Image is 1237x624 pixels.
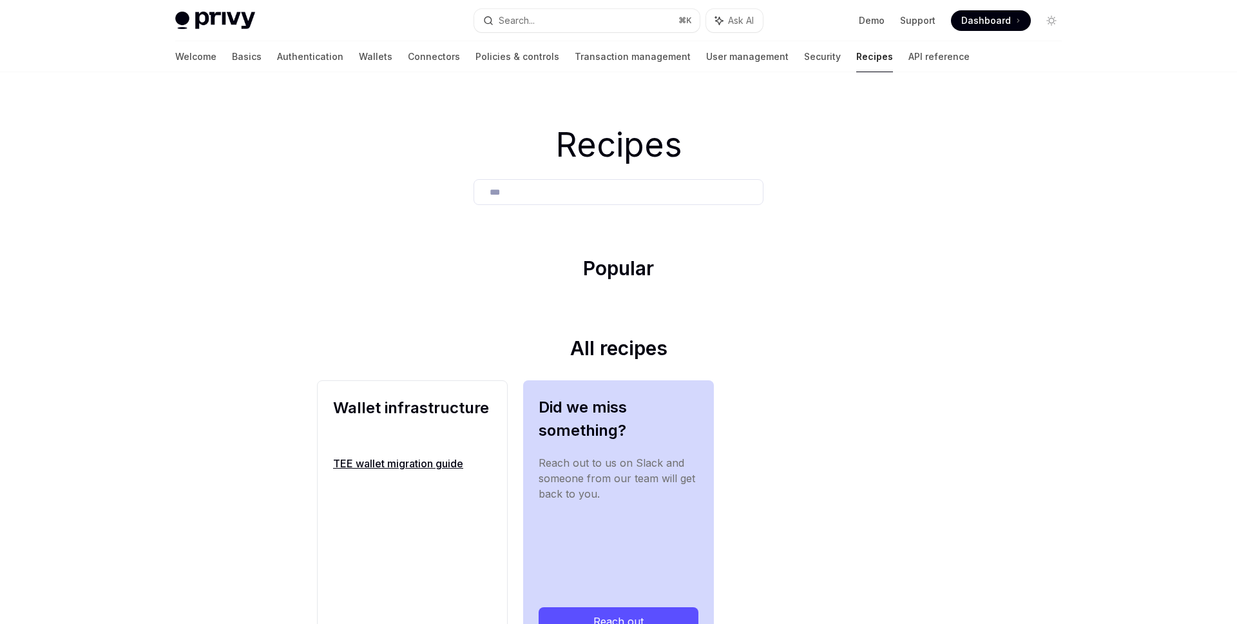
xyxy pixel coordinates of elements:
[678,15,692,26] span: ⌘ K
[900,14,935,27] a: Support
[804,41,841,72] a: Security
[728,14,754,27] span: Ask AI
[951,10,1031,31] a: Dashboard
[317,336,920,365] h2: All recipes
[908,41,970,72] a: API reference
[359,41,392,72] a: Wallets
[333,396,492,443] h2: Wallet infrastructure
[539,455,698,587] div: Reach out to us on Slack and someone from our team will get back to you.
[961,14,1011,27] span: Dashboard
[575,41,691,72] a: Transaction management
[706,9,763,32] button: Ask AI
[1041,10,1062,31] button: Toggle dark mode
[232,41,262,72] a: Basics
[408,41,460,72] a: Connectors
[539,396,698,442] h2: Did we miss something?
[856,41,893,72] a: Recipes
[277,41,343,72] a: Authentication
[859,14,885,27] a: Demo
[475,41,559,72] a: Policies & controls
[175,41,216,72] a: Welcome
[317,257,920,285] h2: Popular
[175,12,255,30] img: light logo
[499,13,535,28] div: Search...
[333,456,492,471] a: TEE wallet migration guide
[706,41,789,72] a: User management
[474,9,700,32] button: Search...⌘K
